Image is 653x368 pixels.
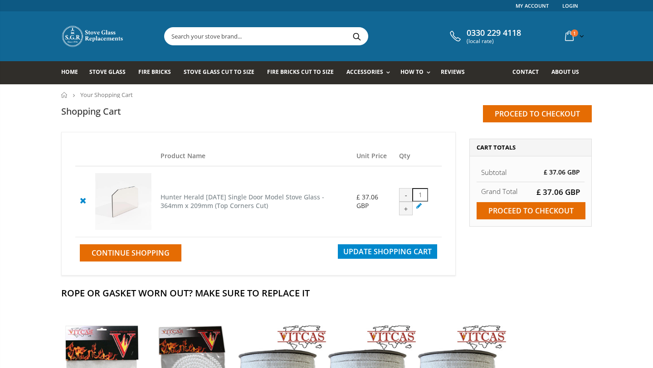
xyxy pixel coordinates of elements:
span: £ 37.06 GBP [536,187,580,197]
a: Contact [512,61,546,84]
img: Hunter Herald 6 CE Single Door Model Stove Glass - 364mm x 209mm (Top Corners Cut) [95,173,151,229]
span: £ 37.06 GBP [356,193,378,209]
button: Search [346,28,367,45]
a: Accessories [346,61,395,84]
span: How To [400,68,424,76]
th: Product Name [156,146,351,166]
span: £ 37.06 GBP [544,168,580,176]
a: 1 [561,27,586,45]
a: Home [61,61,85,84]
strong: Grand Total [481,187,517,196]
span: Subtotal [481,168,507,177]
div: + [399,202,413,215]
input: Proceed to checkout [477,202,585,219]
input: Proceed to checkout [483,105,592,122]
span: (local rate) [467,38,521,44]
th: Qty [395,146,442,166]
span: Accessories [346,68,383,76]
a: Hunter Herald [DATE] Single Door Model Stove Glass - 364mm x 209mm (Top Corners Cut) [161,193,324,210]
span: Home [61,68,78,76]
span: About us [551,68,579,76]
span: Cart Totals [477,143,516,151]
th: Unit Price [352,146,395,166]
span: Your Shopping Cart [80,91,133,99]
a: Stove Glass Cut To Size [184,61,261,84]
div: - [399,188,413,202]
span: Reviews [441,68,465,76]
span: Stove Glass Cut To Size [184,68,254,76]
h1: Shopping Cart [61,105,121,117]
span: Contact [512,68,539,76]
span: Stove Glass [89,68,126,76]
a: Continue Shopping [80,244,181,261]
span: 1 [571,29,578,37]
a: Stove Glass [89,61,132,84]
a: Reviews [441,61,472,84]
a: Fire Bricks Cut To Size [267,61,341,84]
a: About us [551,61,586,84]
span: 0330 229 4118 [467,28,521,38]
span: Fire Bricks [138,68,171,76]
h2: Rope Or Gasket Worn Out? Make Sure To Replace It [61,287,592,299]
span: Fire Bricks Cut To Size [267,68,334,76]
a: Home [61,92,68,98]
a: Fire Bricks [138,61,178,84]
button: Update Shopping Cart [338,244,437,259]
span: Continue Shopping [92,248,170,258]
input: Search your stove brand... [165,28,469,45]
a: 0330 229 4118 (local rate) [448,28,521,44]
a: How To [400,61,435,84]
span: Update Shopping Cart [343,247,432,257]
img: Stove Glass Replacement [61,25,125,48]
